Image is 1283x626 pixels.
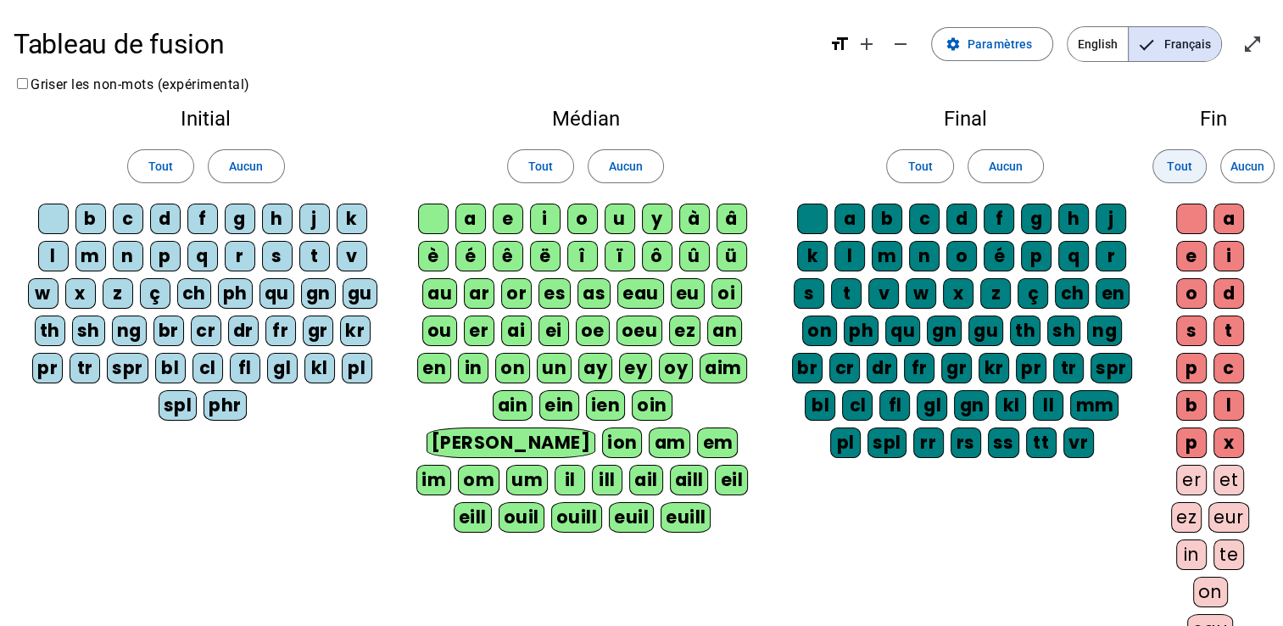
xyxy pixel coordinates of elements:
h2: Fin [1171,109,1256,129]
button: Aucun [968,149,1044,183]
div: ph [844,316,879,346]
div: k [797,241,828,271]
div: spl [867,428,906,458]
div: g [225,204,255,234]
div: p [1176,428,1207,458]
div: ez [669,316,700,346]
div: tr [70,353,100,383]
div: ê [493,241,523,271]
div: t [299,241,330,271]
div: q [187,241,218,271]
div: an [707,316,742,346]
div: o [1176,278,1207,309]
div: et [1213,465,1244,495]
div: spr [1091,353,1132,383]
div: gu [343,278,377,309]
div: w [28,278,59,309]
div: b [75,204,106,234]
div: t [831,278,862,309]
div: j [299,204,330,234]
div: à [679,204,710,234]
div: ien [586,390,626,421]
div: mm [1070,390,1118,421]
div: ph [218,278,253,309]
div: ion [602,428,643,458]
label: Griser les non-mots (expérimental) [14,76,250,92]
div: ail [629,465,663,495]
div: eau [617,278,664,309]
div: ar [464,278,494,309]
div: pl [342,353,372,383]
div: phr [204,390,247,421]
div: vr [1063,428,1094,458]
div: br [153,316,184,346]
button: Aucun [1220,149,1275,183]
div: gl [917,390,947,421]
div: om [458,465,499,495]
div: é [455,241,486,271]
div: f [187,204,218,234]
div: ç [1018,278,1048,309]
div: è [418,241,449,271]
button: Paramètres [931,27,1053,61]
div: t [1213,316,1244,346]
mat-button-toggle-group: Language selection [1067,26,1222,62]
div: ng [112,316,147,346]
div: fl [230,353,260,383]
div: aill [670,465,709,495]
span: Tout [528,156,553,176]
span: Aucun [609,156,643,176]
div: br [792,353,823,383]
mat-icon: remove [890,34,911,54]
div: l [834,241,865,271]
div: n [113,241,143,271]
div: c [909,204,940,234]
div: â [717,204,747,234]
h2: Initial [27,109,384,129]
div: am [649,428,690,458]
div: rr [913,428,944,458]
button: Tout [127,149,194,183]
div: p [1176,353,1207,383]
mat-icon: add [856,34,877,54]
div: r [1096,241,1126,271]
div: s [1176,316,1207,346]
div: f [984,204,1014,234]
div: in [1176,539,1207,570]
div: ey [619,353,652,383]
div: v [337,241,367,271]
div: ss [988,428,1019,458]
div: m [75,241,106,271]
div: er [464,316,494,346]
span: Paramètres [968,34,1032,54]
h2: Final [787,109,1144,129]
div: h [262,204,293,234]
div: euill [661,502,711,533]
div: g [1021,204,1052,234]
div: bl [805,390,835,421]
div: dr [228,316,259,346]
div: ë [530,241,561,271]
span: Tout [1167,156,1191,176]
div: rs [951,428,981,458]
div: er [1176,465,1207,495]
div: î [567,241,598,271]
div: spl [159,390,198,421]
div: p [1021,241,1052,271]
div: ain [493,390,533,421]
div: z [103,278,133,309]
div: gn [954,390,989,421]
div: q [1058,241,1089,271]
div: a [1213,204,1244,234]
div: oi [711,278,742,309]
h2: Médian [411,109,760,129]
div: tt [1026,428,1057,458]
div: p [150,241,181,271]
input: Griser les non-mots (expérimental) [17,78,28,89]
div: ei [538,316,569,346]
button: Diminuer la taille de la police [884,27,918,61]
div: x [65,278,96,309]
div: r [225,241,255,271]
div: cl [192,353,223,383]
div: gl [267,353,298,383]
